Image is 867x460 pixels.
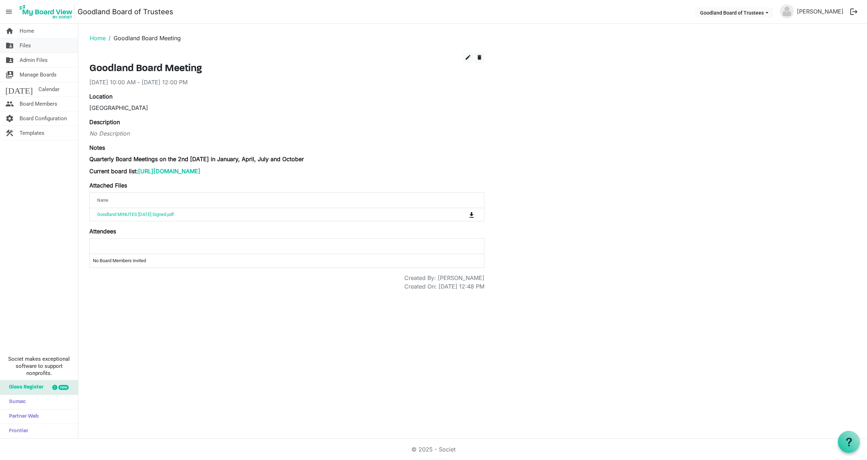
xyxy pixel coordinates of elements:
span: Templates [20,126,44,140]
span: menu [2,5,16,18]
span: folder_shared [5,38,14,53]
button: logout [846,4,861,19]
span: Name [97,198,108,203]
a: © 2025 - Societ [411,446,456,453]
button: Goodland Board of Trustees dropdownbutton [695,7,773,17]
span: construction [5,126,14,140]
label: Attendees [89,227,116,236]
td: Goodland MINUTES July 11, 2025 Signed.pdf is template cell column header Name [90,208,440,221]
button: Download [467,210,477,220]
div: [DATE] 10:00 AM - [DATE] 12:00 PM [89,78,484,86]
td: is Command column column header [440,208,484,221]
li: Goodland Board Meeting [106,34,181,42]
span: edit [465,54,471,60]
span: Glass Register [5,380,43,395]
span: Home [20,24,34,38]
span: home [5,24,14,38]
div: Created By: [PERSON_NAME] [404,274,484,282]
span: Files [20,38,31,53]
label: Attached Files [89,181,127,190]
div: [GEOGRAPHIC_DATA] [89,104,484,112]
div: No Description [89,129,484,138]
h3: Goodland Board Meeting [89,63,484,75]
label: Location [89,92,112,101]
span: Board Members [20,97,57,111]
span: Board Configuration [20,111,67,126]
span: [DATE] [5,82,33,96]
a: [URL][DOMAIN_NAME] [138,168,200,175]
span: Frontier [5,424,28,438]
div: new [58,385,69,390]
span: Societ makes exceptional software to support nonprofits. [3,355,75,377]
span: switch_account [5,68,14,82]
span: delete [476,54,483,60]
span: Partner Web [5,409,39,424]
img: My Board View Logo [17,3,75,21]
button: edit [463,52,473,63]
span: people [5,97,14,111]
label: Description [89,118,120,126]
span: Sumac [5,395,26,409]
a: Home [90,35,106,42]
span: Current board list: [89,168,200,175]
button: delete [474,52,484,63]
div: Created On: [DATE] 12:48 PM [404,282,484,291]
a: [PERSON_NAME] [794,4,846,18]
img: no-profile-picture.svg [780,4,794,18]
td: No Board Members invited [90,254,484,268]
a: Goodland Board of Trustees [78,5,173,19]
a: My Board View Logo [17,3,78,21]
span: Manage Boards [20,68,57,82]
span: Quarterly Board Meetings on the 2nd [DATE] in January, April, July and October [89,155,304,163]
label: Notes [89,143,105,152]
span: Admin Files [20,53,48,67]
a: Goodland MINUTES [DATE] Signed.pdf [97,212,174,217]
span: settings [5,111,14,126]
span: Calendar [38,82,59,96]
span: folder_shared [5,53,14,67]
